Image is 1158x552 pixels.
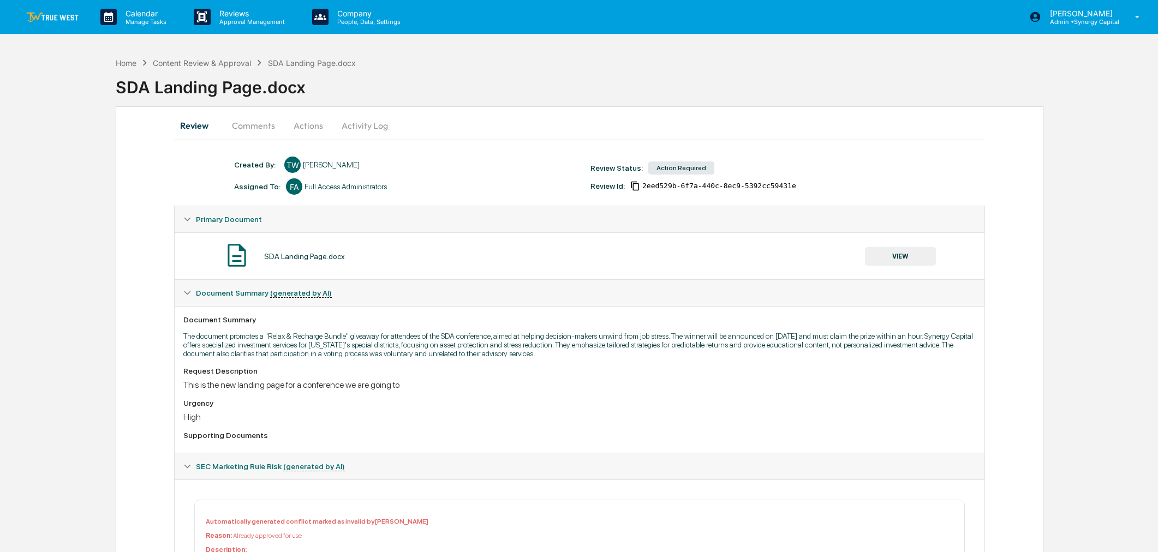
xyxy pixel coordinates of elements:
[175,453,984,479] div: SEC Marketing Rule Risk (generated by AI)
[206,532,232,539] b: Reason:
[264,252,345,261] div: SDA Landing Page.docx
[183,332,975,358] p: The document promotes a "Relax & Recharge Bundle" giveaway for attendees of the SDA conference, a...
[223,112,284,139] button: Comments
[630,181,640,191] span: Copy Id
[1041,18,1119,26] p: Admin • Synergy Capital
[329,9,406,18] p: Company
[270,289,332,298] u: (generated by AI)
[183,399,975,407] div: Urgency
[284,157,301,173] div: TW
[234,160,279,169] div: Created By: ‎ ‎
[283,462,345,471] u: (generated by AI)
[284,112,333,139] button: Actions
[117,9,172,18] p: Calendar
[116,69,1158,97] div: SDA Landing Page.docx
[590,182,625,190] div: Review Id:
[153,58,251,68] div: Content Review & Approval
[1041,9,1119,18] p: [PERSON_NAME]
[183,412,975,422] div: High
[286,178,302,195] div: FA
[174,112,984,139] div: secondary tabs example
[333,112,397,139] button: Activity Log
[196,289,332,297] span: Document Summary
[329,18,406,26] p: People, Data, Settings
[117,18,172,26] p: Manage Tasks
[206,532,953,539] p: Already approved for use
[865,247,936,266] button: VIEW
[268,58,356,68] div: SDA Landing Page.docx
[1123,516,1153,545] iframe: Open customer support
[648,161,714,175] div: Action Required
[303,160,360,169] div: [PERSON_NAME]
[305,182,387,191] div: Full Access Administrators
[211,9,290,18] p: Reviews
[196,462,345,471] span: SEC Marketing Rule Risk
[196,215,262,224] span: Primary Document
[223,242,250,269] img: Document Icon
[174,112,223,139] button: Review
[234,182,280,191] div: Assigned To:
[183,367,975,375] div: Request Description
[175,232,984,279] div: Primary Document
[175,306,984,453] div: Document Summary (generated by AI)
[211,18,290,26] p: Approval Management
[175,206,984,232] div: Primary Document
[183,431,975,440] div: Supporting Documents
[642,182,796,190] span: 2eed529b-6f7a-440c-8ec9-5392cc59431e
[116,58,136,68] div: Home
[183,380,975,390] div: This is the new landing page for a conference we are going to
[175,280,984,306] div: Document Summary (generated by AI)
[26,12,79,22] img: logo
[590,164,643,172] div: Review Status:
[206,518,953,525] p: Automatically generated conflict marked as invalid by [PERSON_NAME]
[183,315,975,324] div: Document Summary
